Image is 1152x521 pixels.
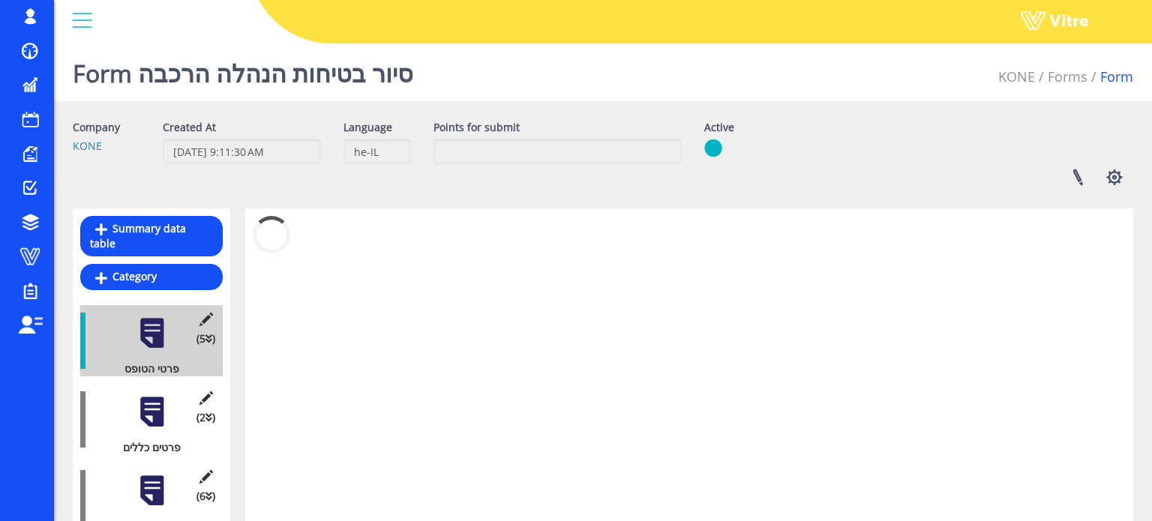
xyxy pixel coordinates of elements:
a: KONE [998,67,1035,85]
a: Summary data table [80,216,223,256]
label: Company [73,120,120,135]
span: (6 ) [196,489,215,504]
span: (5 ) [196,331,215,346]
span: (2 ) [196,410,215,425]
label: Points for submit [433,120,520,135]
h1: Form סיור בטיחות הנהלה הרכבה [73,37,413,101]
label: Language [343,120,392,135]
a: Forms [1048,67,1087,85]
div: פרטי הטופס [80,361,211,376]
label: Created At [163,120,216,135]
li: Form [1087,67,1133,87]
label: Active [704,120,734,135]
a: Category [80,264,223,289]
div: פרטים כללים [80,440,211,455]
a: KONE [73,139,102,153]
img: yes [704,139,722,157]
